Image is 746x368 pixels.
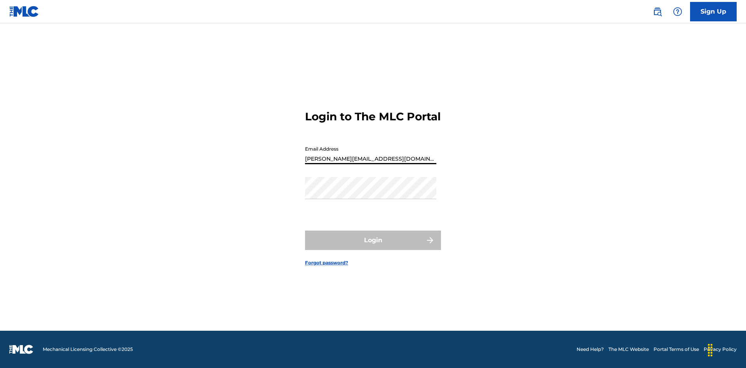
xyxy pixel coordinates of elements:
span: Mechanical Licensing Collective © 2025 [43,346,133,353]
img: logo [9,345,33,354]
img: MLC Logo [9,6,39,17]
iframe: Chat Widget [707,331,746,368]
a: The MLC Website [608,346,649,353]
a: Sign Up [690,2,737,21]
div: Drag [704,338,716,362]
h3: Login to The MLC Portal [305,110,441,123]
div: Help [670,4,685,19]
a: Portal Terms of Use [654,346,699,353]
a: Need Help? [577,346,604,353]
img: help [673,7,682,16]
img: search [653,7,662,16]
a: Forgot password? [305,259,348,266]
a: Public Search [650,4,665,19]
a: Privacy Policy [704,346,737,353]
